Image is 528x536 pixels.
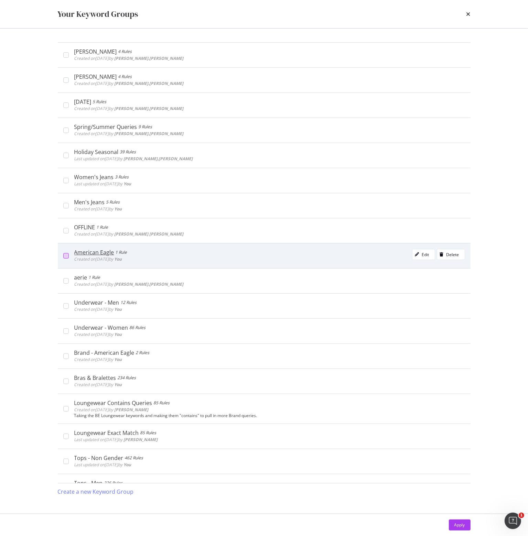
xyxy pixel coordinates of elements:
span: Created on [DATE] by [74,382,122,387]
div: Underwear - Women [74,324,128,331]
span: Created on [DATE] by [74,106,184,111]
div: 12 Rules [121,299,137,306]
span: Created on [DATE] by [74,231,184,237]
button: Delete [437,249,465,260]
div: 4 Rules [118,48,132,55]
div: 226 Rules [104,480,123,486]
b: [PERSON_NAME] [115,407,149,413]
b: You [124,181,131,187]
div: Edit [422,252,429,258]
b: [PERSON_NAME] [PERSON_NAME] [115,231,184,237]
b: You [115,256,122,262]
b: [PERSON_NAME].[PERSON_NAME] [115,80,184,86]
b: You [115,306,122,312]
div: Men's Jeans [74,199,105,206]
b: You [115,357,122,362]
div: Brand - American Eagle [74,349,134,356]
div: Bras & Bralettes [74,374,116,381]
button: Edit [412,249,435,260]
div: Underwear - Men [74,299,119,306]
div: Taking the BE Loungewear keywords and making them "contains" to pull in more Brand queries. [74,413,465,418]
div: 85 Rules [140,429,157,436]
b: You [115,206,122,212]
div: Women's Jeans [74,174,114,181]
div: Tops - Men [74,480,103,486]
div: Apply [454,522,465,528]
span: 1 [519,513,524,518]
div: Your Keyword Groups [58,8,138,20]
div: Delete [446,252,459,258]
span: Last updated on [DATE] by [74,462,131,468]
div: 2 Rules [136,349,150,356]
div: aerie [74,274,87,281]
div: [DATE] [74,98,91,105]
button: Apply [449,519,471,530]
span: Created on [DATE] by [74,357,122,362]
div: [PERSON_NAME] [74,73,117,80]
div: 85 Rules [154,400,170,406]
div: 3 Rules [115,174,129,181]
div: [PERSON_NAME] [74,48,117,55]
span: Created on [DATE] by [74,55,184,61]
div: 5 Rules [93,98,107,105]
span: Last updated on [DATE] by [74,156,193,162]
div: 1 Rule [89,274,100,281]
div: American Eagle [74,249,114,256]
span: Created on [DATE] by [74,331,122,337]
b: [PERSON_NAME].[PERSON_NAME] [115,55,184,61]
span: Created on [DATE] by [74,80,184,86]
div: Spring/Summer Queries [74,123,137,130]
span: Created on [DATE] by [74,131,184,136]
span: Last updated on [DATE] by [74,181,131,187]
div: 462 Rules [125,455,143,461]
button: Create a new Keyword Group [58,483,134,500]
div: Loungewear Contains Queries [74,400,152,406]
iframe: Intercom live chat [505,513,521,529]
span: Created on [DATE] by [74,306,122,312]
div: 4 Rules [118,73,132,80]
div: 86 Rules [130,324,146,331]
b: [PERSON_NAME].[PERSON_NAME] [115,131,184,136]
span: Created on [DATE] by [74,206,122,212]
div: 1 Rule [97,224,108,231]
b: [PERSON_NAME] [124,437,158,442]
b: [PERSON_NAME].[PERSON_NAME] [115,106,184,111]
b: You [115,382,122,387]
div: Tops - Non Gender [74,455,123,461]
b: [PERSON_NAME].[PERSON_NAME] [124,156,193,162]
div: 9 Rules [139,123,152,130]
span: Created on [DATE] by [74,281,184,287]
div: 234 Rules [118,374,136,381]
b: You [124,462,131,468]
span: Created on [DATE] by [74,256,122,262]
div: times [466,8,471,20]
div: 39 Rules [120,149,136,155]
div: OFFLINE [74,224,95,231]
div: 5 Rules [106,199,120,206]
span: Created on [DATE] by [74,407,149,413]
div: Holiday Seasonal [74,149,119,155]
b: You [115,331,122,337]
span: Last updated on [DATE] by [74,437,158,442]
div: 1 Rule [116,249,127,256]
div: Create a new Keyword Group [58,488,134,496]
div: Loungewear Exact Match [74,429,139,436]
b: [PERSON_NAME].[PERSON_NAME] [115,281,184,287]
